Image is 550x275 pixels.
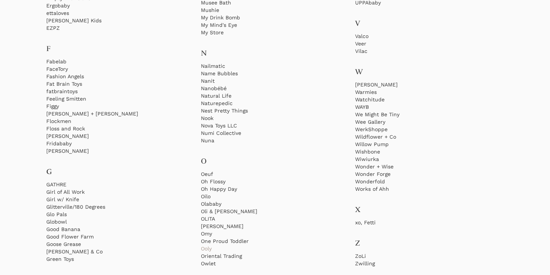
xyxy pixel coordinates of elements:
[46,203,195,211] a: Glitterville/180 Degrees
[355,185,504,193] a: Works of Ahh
[201,222,349,230] a: [PERSON_NAME]
[355,219,504,226] a: xo, Fetti
[355,178,504,185] a: Wonderfold
[46,188,195,196] a: Girl of All Work
[46,17,195,24] a: [PERSON_NAME] Kids
[355,111,504,118] a: We Might Be Tiny
[355,155,504,163] a: Wiwiurka
[46,102,195,110] a: Figgy
[355,205,504,215] h3: X
[46,132,195,140] a: [PERSON_NAME]
[46,95,195,102] a: Feeling Smitten
[355,81,504,88] a: [PERSON_NAME]
[355,103,504,111] a: WAYB
[201,92,349,99] a: Natural Life
[46,44,195,54] h3: F
[355,32,504,40] a: Valco
[46,80,195,88] a: Fat Brain Toys
[355,238,504,249] h3: Z
[46,233,195,240] a: Good Flower Farm
[355,126,504,133] a: WerkShoppe
[201,70,349,77] a: Name Bubbles
[201,245,349,252] a: Ooly
[46,24,195,32] a: EZPZ
[201,129,349,137] a: Numi Collective
[355,133,504,140] a: Wildflower + Co
[46,218,195,225] a: Globowl
[201,260,349,267] a: Owlet
[201,6,349,14] a: Mushie
[201,200,349,208] a: Olababy
[355,118,504,126] a: Wee Gallery
[201,29,349,36] a: My Store
[46,125,195,132] a: Floss and Rock
[46,2,195,9] a: Ergobaby
[46,211,195,218] a: Glo Pals
[355,148,504,155] a: Wishbone
[201,252,349,260] a: Oriental Trading
[201,193,349,200] a: Oilo
[46,147,195,155] a: [PERSON_NAME]
[201,137,349,144] a: Nuna
[201,21,349,29] a: My Mind's Eye
[201,85,349,92] a: Nanobébé
[201,185,349,193] a: Oh Happy Day
[201,14,349,21] a: My Drink Bomb
[201,114,349,122] a: Nook
[46,240,195,248] a: Goose Grease
[355,18,504,29] h3: V
[46,225,195,233] a: Good Banana
[201,107,349,114] a: Nest Pretty Things
[46,88,195,95] a: fatbraintoys
[46,167,195,177] h3: G
[355,170,504,178] a: Wonder Forge
[201,48,349,59] h3: N
[355,140,504,148] a: Willow Pump
[355,88,504,96] a: Warmies
[46,65,195,73] a: FaceTory
[201,62,349,70] a: Nailmatic
[201,178,349,185] a: Oh Flossy
[201,170,349,178] a: Oeuf
[201,77,349,85] a: Nanit
[46,181,195,188] a: GATHRE
[201,215,349,222] a: OLITA
[46,255,195,263] a: Green Toys
[46,117,195,125] a: Flockmen
[46,140,195,147] a: Fridababy
[355,96,504,103] a: Watchitude
[46,73,195,80] a: Fashion Angels
[355,163,504,170] a: Wonder + Wise
[46,110,195,117] a: [PERSON_NAME] + [PERSON_NAME]
[355,47,504,55] a: Vilac
[201,99,349,107] a: Naturepedic
[355,40,504,47] a: Veer
[46,9,195,17] a: ettaloves
[46,58,195,65] a: Fabelab
[201,156,349,167] h3: O
[201,230,349,237] a: Omy
[46,196,195,203] a: Girl w/ Knife
[201,208,349,215] a: Oli & [PERSON_NAME]
[355,67,504,77] h3: W
[355,260,504,267] a: Zwilling
[201,237,349,245] a: One Proud Toddler
[201,122,349,129] a: Nova Toys LLC
[46,248,195,255] a: [PERSON_NAME] & Co
[355,252,504,260] a: ZoLi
